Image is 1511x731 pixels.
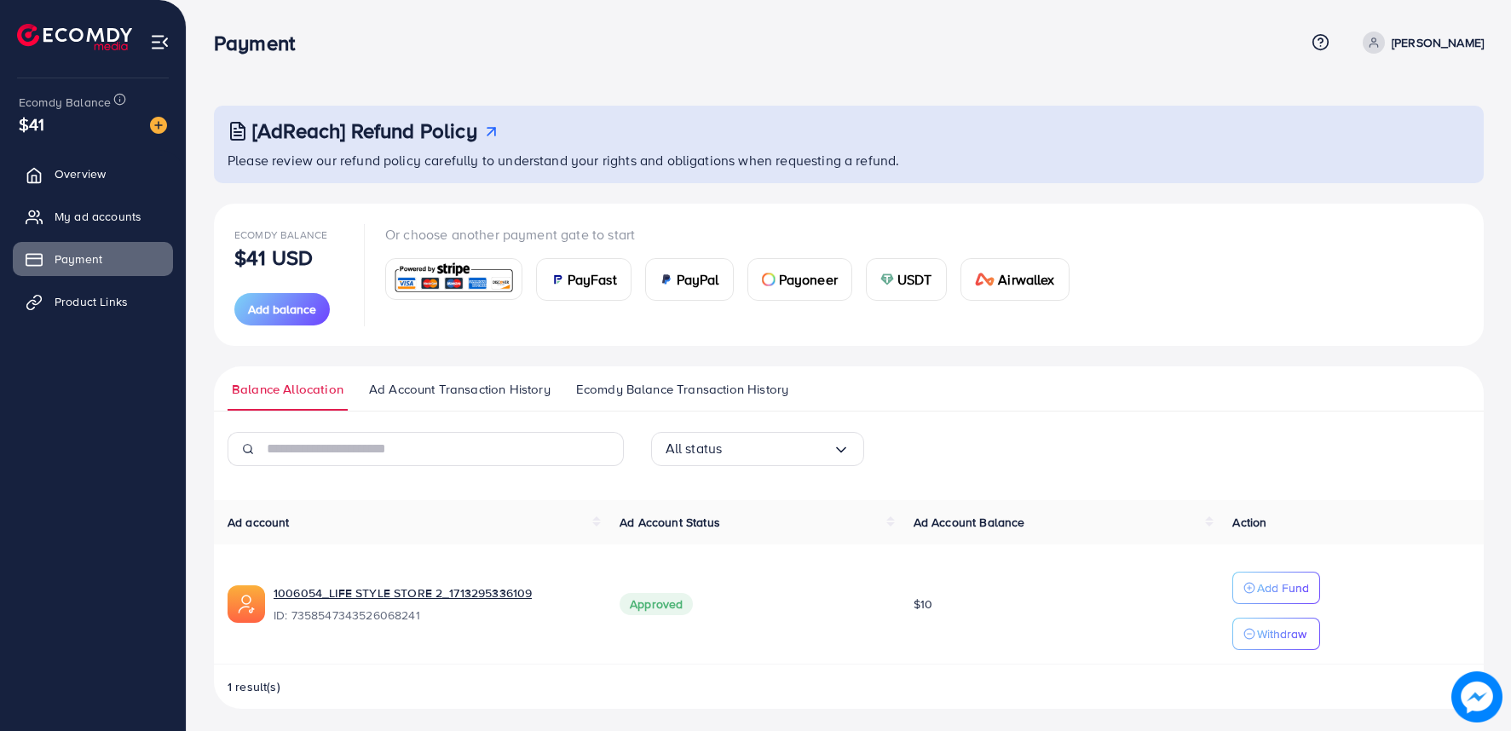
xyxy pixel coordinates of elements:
a: cardAirwallex [960,258,1070,301]
span: Add balance [248,301,316,318]
span: Payoneer [779,269,838,290]
span: Balance Allocation [232,380,343,399]
p: Please review our refund policy carefully to understand your rights and obligations when requesti... [228,150,1474,170]
h3: [AdReach] Refund Policy [252,118,477,143]
a: cardPayPal [645,258,734,301]
img: ic-ads-acc.e4c84228.svg [228,585,265,623]
a: Product Links [13,285,173,319]
span: Payment [55,250,102,268]
span: Ad Account Transaction History [369,380,551,399]
span: PayFast [568,269,617,290]
a: card [385,258,522,300]
img: card [551,273,564,286]
img: card [660,273,673,286]
a: My ad accounts [13,199,173,233]
img: menu [150,32,170,52]
span: Ecomdy Balance Transaction History [576,380,788,399]
span: Approved [620,593,693,615]
a: cardUSDT [866,258,947,301]
p: [PERSON_NAME] [1392,32,1484,53]
span: $41 [19,112,44,136]
p: Or choose another payment gate to start [385,224,1083,245]
span: Product Links [55,293,128,310]
button: Withdraw [1232,618,1320,650]
span: Ecomdy Balance [19,94,111,111]
span: Ad account [228,514,290,531]
a: cardPayoneer [747,258,852,301]
span: PayPal [677,269,719,290]
div: Search for option [651,432,864,466]
span: $10 [914,596,932,613]
span: Airwallex [998,269,1054,290]
button: Add Fund [1232,572,1320,604]
span: Ecomdy Balance [234,227,327,242]
span: USDT [897,269,932,290]
span: All status [666,435,723,462]
span: Action [1232,514,1266,531]
p: Withdraw [1257,624,1306,644]
button: Add balance [234,293,330,325]
a: Payment [13,242,173,276]
img: card [880,273,894,286]
img: image [1451,671,1502,722]
a: [PERSON_NAME] [1356,32,1484,54]
img: card [391,261,516,297]
input: Search for option [722,435,832,462]
span: Overview [55,165,106,182]
img: logo [17,24,132,50]
h3: Payment [214,31,309,55]
span: My ad accounts [55,208,141,225]
p: $41 USD [234,247,313,268]
span: Ad Account Status [620,514,720,531]
span: ID: 7358547343526068241 [274,607,592,624]
img: card [975,273,995,286]
a: Overview [13,157,173,191]
a: 1006054_LIFE STYLE STORE 2_1713295336109 [274,584,532,601]
span: Ad Account Balance [914,514,1025,531]
p: Add Fund [1257,578,1309,598]
img: image [150,117,167,134]
a: cardPayFast [536,258,632,301]
img: card [762,273,776,286]
span: 1 result(s) [228,678,280,695]
div: <span class='underline'>1006054_LIFE STYLE STORE 2_1713295336109</span></br>7358547343526068241 [274,584,592,624]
